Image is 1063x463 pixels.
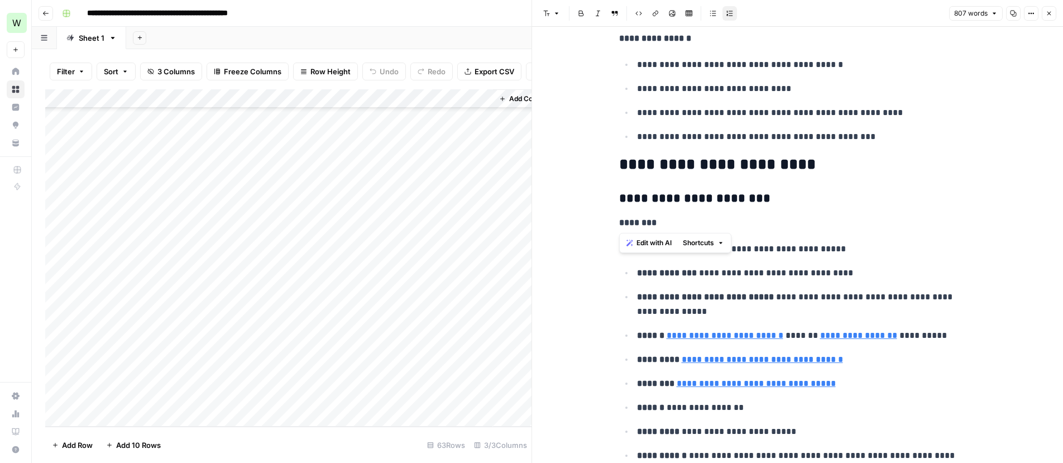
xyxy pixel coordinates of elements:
span: Filter [57,66,75,77]
a: Opportunities [7,116,25,134]
a: Home [7,63,25,80]
a: Learning Hub [7,423,25,441]
button: Undo [362,63,406,80]
span: Freeze Columns [224,66,281,77]
button: Row Height [293,63,358,80]
div: 63 Rows [423,436,470,454]
a: Usage [7,405,25,423]
span: Add Row [62,440,93,451]
a: Insights [7,98,25,116]
span: 3 Columns [157,66,195,77]
div: Sheet 1 [79,32,104,44]
div: 3/3 Columns [470,436,531,454]
span: Add 10 Rows [116,440,161,451]
span: Sort [104,66,118,77]
button: 3 Columns [140,63,202,80]
span: 807 words [954,8,988,18]
button: Add Column [495,92,553,106]
span: Redo [428,66,446,77]
button: Workspace: Workspace1 [7,9,25,37]
span: Row Height [310,66,351,77]
button: Shortcuts [678,236,729,250]
button: Filter [50,63,92,80]
button: Add 10 Rows [99,436,167,454]
span: Add Column [509,94,548,104]
span: Shortcuts [683,238,714,248]
a: Sheet 1 [57,27,126,49]
span: Edit with AI [636,238,672,248]
button: Export CSV [457,63,521,80]
span: W [12,16,21,30]
button: Redo [410,63,453,80]
button: Freeze Columns [207,63,289,80]
span: Export CSV [475,66,514,77]
button: 807 words [949,6,1003,21]
a: Browse [7,80,25,98]
button: Help + Support [7,441,25,459]
button: Edit with AI [622,236,676,250]
a: Your Data [7,134,25,152]
a: Settings [7,387,25,405]
button: Sort [97,63,136,80]
span: Undo [380,66,399,77]
button: Add Row [45,436,99,454]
